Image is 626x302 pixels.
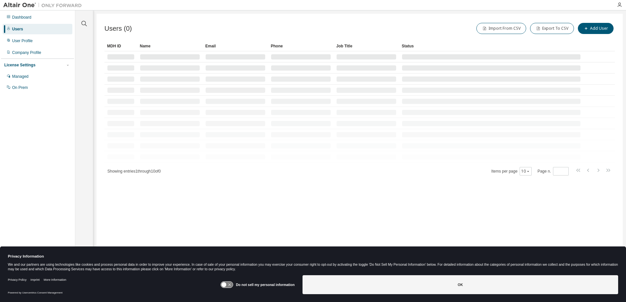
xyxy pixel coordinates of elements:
div: Job Title [336,41,396,51]
div: Managed [12,74,28,79]
span: Page n. [538,167,569,176]
div: On Prem [12,85,28,90]
img: Altair One [3,2,85,8]
span: Showing entries 1 through 10 of 0 [107,169,161,174]
div: Company Profile [12,50,41,55]
div: Email [205,41,266,51]
button: Import From CSV [476,23,526,34]
div: MDH ID [107,41,135,51]
button: Add User [578,23,614,34]
div: Dashboard [12,15,31,20]
div: Status [402,41,581,51]
button: 10 [521,169,530,174]
div: License Settings [4,62,35,68]
button: Export To CSV [530,23,574,34]
div: Phone [271,41,331,51]
div: Name [140,41,200,51]
span: Items per page [491,167,532,176]
div: User Profile [12,38,33,43]
div: Users [12,26,23,32]
span: Users (0) [104,25,132,32]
